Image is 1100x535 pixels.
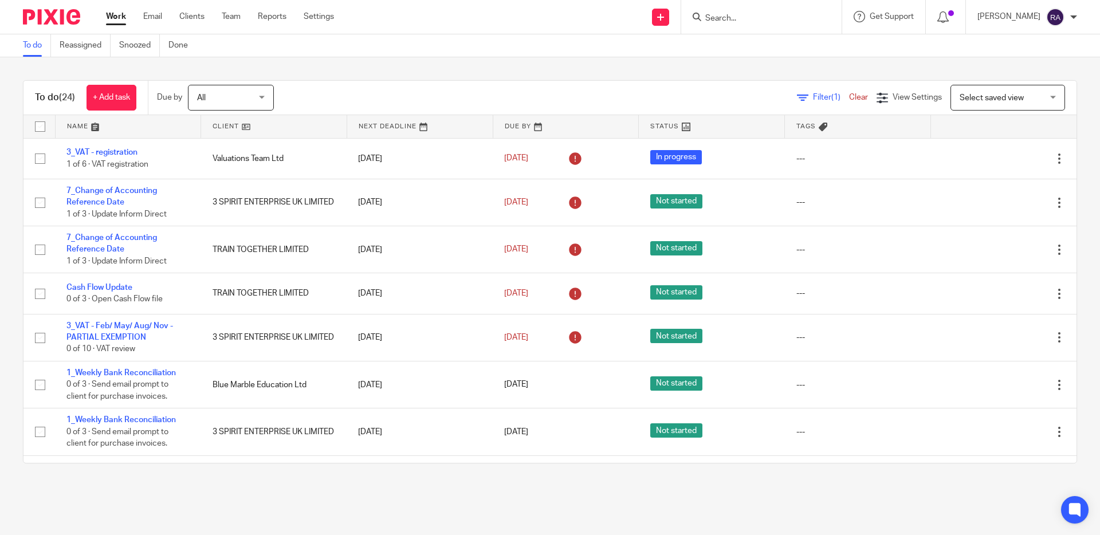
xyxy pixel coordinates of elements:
[796,288,920,299] div: ---
[304,11,334,22] a: Settings
[66,369,176,377] a: 1_Weekly Bank Reconciliation
[66,187,157,206] a: 7_Change of Accounting Reference Date
[143,11,162,22] a: Email
[66,148,137,156] a: 3_VAT - registration
[960,94,1024,102] span: Select saved view
[23,9,80,25] img: Pixie
[977,11,1040,22] p: [PERSON_NAME]
[222,11,241,22] a: Team
[201,179,347,226] td: 3 SPIRIT ENTERPRISE UK LIMITED
[347,361,493,408] td: [DATE]
[201,361,347,408] td: Blue Marble Education Ltd
[650,329,702,343] span: Not started
[849,93,868,101] a: Clear
[704,14,807,24] input: Search
[66,160,148,168] span: 1 of 6 · VAT registration
[650,194,702,209] span: Not started
[201,455,347,502] td: Wales England Care Ltd
[796,153,920,164] div: ---
[106,11,126,22] a: Work
[66,322,173,341] a: 3_VAT - Feb/ May/ Aug/ Nov - PARTIAL EXEMPTION
[796,426,920,438] div: ---
[168,34,197,57] a: Done
[119,34,160,57] a: Snoozed
[66,416,176,424] a: 1_Weekly Bank Reconciliation
[23,34,51,57] a: To do
[504,381,528,389] span: [DATE]
[201,138,347,179] td: Valuations Team Ltd
[201,314,347,361] td: 3 SPIRIT ENTERPRISE UK LIMITED
[66,210,167,218] span: 1 of 3 · Update Inform Direct
[66,381,168,401] span: 0 of 3 · Send email prompt to client for purchase invoices.
[650,285,702,300] span: Not started
[157,92,182,103] p: Due by
[796,244,920,255] div: ---
[347,455,493,502] td: [DATE]
[870,13,914,21] span: Get Support
[197,94,206,102] span: All
[893,93,942,101] span: View Settings
[66,234,157,253] a: 7_Change of Accounting Reference Date
[66,296,163,304] span: 0 of 3 · Open Cash Flow file
[347,179,493,226] td: [DATE]
[504,246,528,254] span: [DATE]
[650,376,702,391] span: Not started
[504,428,528,436] span: [DATE]
[796,123,816,129] span: Tags
[66,345,135,353] span: 0 of 10 · VAT review
[347,226,493,273] td: [DATE]
[347,408,493,455] td: [DATE]
[258,11,286,22] a: Reports
[347,138,493,179] td: [DATE]
[504,333,528,341] span: [DATE]
[796,379,920,391] div: ---
[347,273,493,314] td: [DATE]
[504,289,528,297] span: [DATE]
[650,423,702,438] span: Not started
[66,257,167,265] span: 1 of 3 · Update Inform Direct
[179,11,205,22] a: Clients
[504,198,528,206] span: [DATE]
[813,93,849,101] span: Filter
[87,85,136,111] a: + Add task
[66,284,132,292] a: Cash Flow Update
[650,150,702,164] span: In progress
[347,314,493,361] td: [DATE]
[35,92,75,104] h1: To do
[504,155,528,163] span: [DATE]
[1046,8,1064,26] img: svg%3E
[650,241,702,255] span: Not started
[66,428,168,448] span: 0 of 3 · Send email prompt to client for purchase invoices.
[60,34,111,57] a: Reassigned
[201,408,347,455] td: 3 SPIRIT ENTERPRISE UK LIMITED
[796,196,920,208] div: ---
[201,226,347,273] td: TRAIN TOGETHER LIMITED
[831,93,840,101] span: (1)
[201,273,347,314] td: TRAIN TOGETHER LIMITED
[796,332,920,343] div: ---
[59,93,75,102] span: (24)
